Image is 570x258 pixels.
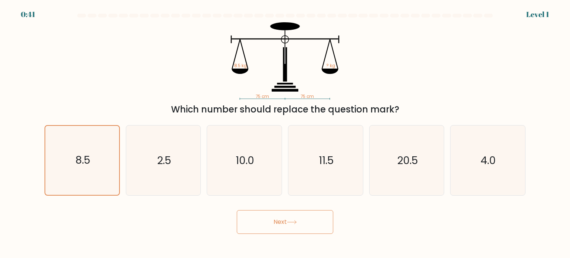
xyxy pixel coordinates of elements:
text: 11.5 [319,153,334,167]
text: 2.5 [157,153,171,167]
text: 20.5 [397,153,418,167]
tspan: 8.5 kg [234,63,247,69]
div: Which number should replace the question mark? [49,103,521,116]
text: 4.0 [481,153,496,167]
button: Next [237,210,333,234]
div: 0:41 [21,9,35,20]
tspan: 75 cm [301,94,314,99]
text: 10.0 [236,153,255,167]
tspan: 75 cm [256,94,269,99]
div: Level 1 [526,9,549,20]
tspan: ? kg [326,63,335,69]
text: 8.5 [75,153,90,167]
